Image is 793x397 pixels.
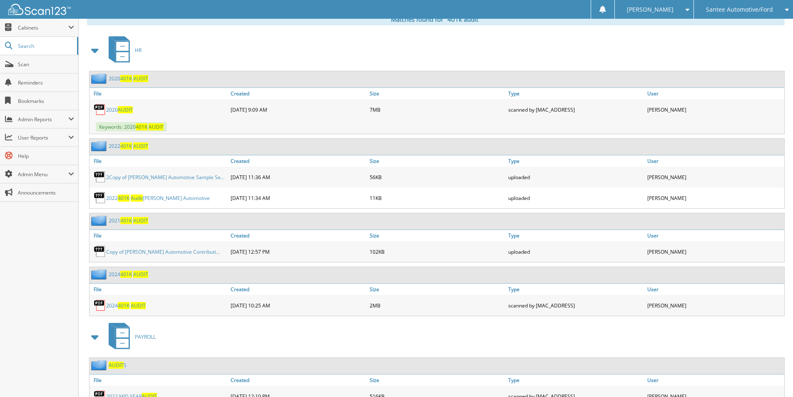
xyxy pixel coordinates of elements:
a: Type [506,230,645,241]
div: uploaded [506,169,645,185]
a: Size [368,155,507,167]
a: File [89,375,229,386]
span: Santee Automotive/Ford [706,7,773,12]
a: User [645,230,784,241]
img: folder2.png [91,360,109,370]
a: 2020401K AUDIT [109,75,148,82]
img: folder2.png [91,141,109,151]
img: PDF.png [94,103,106,116]
span: Audit [131,195,143,202]
span: PAYROLL [135,333,156,340]
span: Reminders [18,79,74,86]
a: Size [368,230,507,241]
span: HR [135,47,142,54]
div: [DATE] 9:09 AM [229,101,368,118]
a: User [645,284,784,295]
span: 401K [118,195,129,202]
div: [DATE] 11:34 AM [229,190,368,206]
a: Size [368,284,507,295]
a: Size [368,375,507,386]
a: 2022401K AUDIT [109,142,148,150]
a: HR [104,34,142,67]
a: Created [229,88,368,99]
img: folder2.png [91,269,109,280]
img: folder2.png [91,215,109,226]
span: Admin Reports [18,116,68,123]
span: AUDIT [133,75,148,82]
span: AUDIT [149,123,164,130]
div: 56KB [368,169,507,185]
span: Scan [18,61,74,68]
span: AUDIT [118,106,133,113]
div: uploaded [506,243,645,260]
div: uploaded [506,190,645,206]
div: Matches found for "401k audit" [87,13,785,25]
div: 11KB [368,190,507,206]
a: Created [229,155,368,167]
span: Help [18,152,74,160]
a: 2021401K AUDIT [109,217,148,224]
a: 2022401K Audit[PERSON_NAME] Automotive [106,195,210,202]
a: 2024401K AUDIT [109,271,148,278]
span: Announcements [18,189,74,196]
img: scan123-logo-white.svg [8,4,71,15]
span: Keywords: 2020 [96,122,167,132]
div: 102KB [368,243,507,260]
a: Type [506,88,645,99]
a: 2Copy of [PERSON_NAME] Automotive Sample Se... [106,174,224,181]
div: [DATE] 10:25 AM [229,297,368,314]
span: Bookmarks [18,97,74,105]
a: Created [229,284,368,295]
div: 2MB [368,297,507,314]
span: 401K [136,123,147,130]
a: File [89,155,229,167]
a: File [89,284,229,295]
a: User [645,88,784,99]
a: Type [506,155,645,167]
div: [PERSON_NAME] [645,169,784,185]
a: 2024401K AUDIT [106,302,146,309]
span: Search [18,42,73,50]
span: User Reports [18,134,68,141]
div: [PERSON_NAME] [645,297,784,314]
span: Admin Menu [18,171,68,178]
div: 7MB [368,101,507,118]
img: PDF.png [94,299,106,312]
a: Type [506,284,645,295]
span: 401K [118,302,129,309]
img: generic.png [94,245,106,258]
a: Type [506,375,645,386]
a: Created [229,375,368,386]
a: 2020AUDIT [106,106,133,113]
div: scanned by [MAC_ADDRESS] [506,297,645,314]
span: 401K [120,271,132,278]
span: 401K [120,75,132,82]
div: [PERSON_NAME] [645,101,784,118]
a: PAYROLL [104,320,156,353]
span: [PERSON_NAME] [627,7,674,12]
img: generic.png [94,171,106,183]
a: User [645,155,784,167]
span: AUDIT [133,142,148,150]
div: scanned by [MAC_ADDRESS] [506,101,645,118]
a: File [89,88,229,99]
a: Size [368,88,507,99]
img: folder2.png [91,73,109,84]
div: [DATE] 11:36 AM [229,169,368,185]
div: [PERSON_NAME] [645,243,784,260]
span: Cabinets [18,24,68,31]
a: User [645,375,784,386]
iframe: Chat Widget [751,357,793,397]
img: generic.png [94,192,106,204]
span: AUDIT [133,271,148,278]
div: [DATE] 12:57 PM [229,243,368,260]
span: AUDIT [131,302,146,309]
a: File [89,230,229,241]
div: [PERSON_NAME] [645,190,784,206]
span: AUDIT [109,362,124,369]
span: 401K [120,217,132,224]
span: AUDIT [133,217,148,224]
a: Copy of [PERSON_NAME] Automotive Contributi... [106,248,220,255]
span: 401K [120,142,132,150]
